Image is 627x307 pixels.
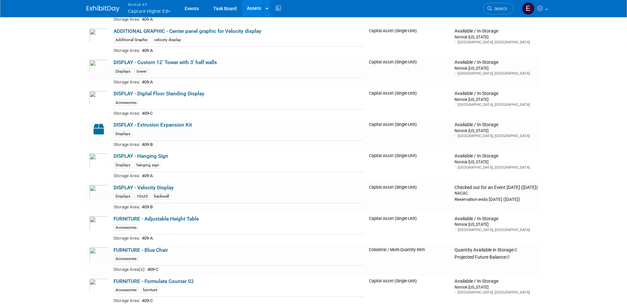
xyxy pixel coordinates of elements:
div: Nimlok [US_STATE] [455,97,538,102]
div: [GEOGRAPHIC_DATA], [GEOGRAPHIC_DATA] [455,71,538,76]
div: hanging sign [135,162,161,168]
div: Quantity Available in Storage: [455,247,538,253]
div: Reservation ends [DATE] ([DATE]) [455,196,538,202]
a: FURNITURE - Formulate Counter 02 [114,278,194,284]
div: Available / In-Storage [455,91,538,97]
td: Capital Asset (Single-Unit) [366,57,452,88]
div: Nimlok [US_STATE] [455,128,538,133]
div: Available / In-Storage [455,122,538,128]
img: Capital-Asset-Icon-2.png [89,122,108,136]
div: Displays [114,68,132,75]
div: tower [135,68,148,75]
div: Nimlok [US_STATE] [455,222,538,227]
div: Nimlok [US_STATE] [455,159,538,165]
div: NACAC [455,190,538,196]
div: Displays [114,193,132,200]
a: ADDITIONAL GRAPHIC - Center panel graphic for Velocity display [114,28,261,34]
a: DISPLAY - Hanging Sign [114,153,168,159]
td: Capital Asset (Single-Unit) [366,26,452,57]
span: Nimlok KY [128,1,171,8]
div: furniture [141,287,159,293]
span: Storage Area: [114,204,140,209]
td: Capital Asset (Single-Unit) [366,213,452,245]
span: Storage Area: [114,80,140,84]
div: Available / In-Storage [455,216,538,222]
td: 409-B [140,203,364,211]
span: Storage Area: [114,173,140,178]
div: Available / In-Storage [455,278,538,284]
span: Storage Area: [114,142,140,147]
a: FURNITURE - Blue Chair [114,247,168,253]
div: [GEOGRAPHIC_DATA], [GEOGRAPHIC_DATA] [455,290,538,295]
span: 0 [514,247,517,252]
td: Capital Asset (Single-Unit) [366,119,452,151]
td: Capital Asset (Single-Unit) [366,88,452,119]
td: 409-A [140,172,364,179]
td: 409-A [140,15,364,23]
div: Projected Future Balance: [455,253,538,260]
span: 0 [507,254,509,260]
div: Accessories [114,287,139,293]
div: Accessories [114,224,139,231]
div: backwall [152,193,171,200]
div: Available / In-Storage [455,153,538,159]
span: Storage Area: [114,236,140,241]
td: 409-C [145,266,364,273]
span: Storage Area: [114,48,140,53]
a: FURNITURE - Adjustable Height Table [114,216,199,222]
div: Checked out for an Event [DATE] ([DATE]) [455,185,538,191]
td: 409-C [140,109,364,117]
td: 409-B [140,140,364,148]
div: [GEOGRAPHIC_DATA], [GEOGRAPHIC_DATA] [455,40,538,45]
div: Additional Graphic [114,37,150,43]
td: 409-A [140,234,364,242]
div: Nimlok [US_STATE] [455,284,538,290]
div: Accessories [114,100,139,106]
span: Storage Area: [114,298,140,303]
td: 409-C [140,297,364,304]
a: DISPLAY - Velocity Display [114,185,174,191]
a: Search [483,3,513,14]
div: [GEOGRAPHIC_DATA], [GEOGRAPHIC_DATA] [455,102,538,107]
td: Collateral / Multi-Quantity Item [366,245,452,276]
div: [GEOGRAPHIC_DATA], [GEOGRAPHIC_DATA] [455,227,538,232]
div: Nimlok [US_STATE] [455,34,538,40]
div: Displays [114,131,132,137]
span: Storage Area: [114,17,140,22]
span: Storage Area(s): [114,267,145,272]
img: ExhibitDay [87,6,119,12]
div: [GEOGRAPHIC_DATA], [GEOGRAPHIC_DATA] [455,165,538,170]
div: Available / In-Storage [455,28,538,34]
td: Capital Asset (Single-Unit) [366,276,452,307]
div: velocity display [152,37,183,43]
div: Accessories [114,256,139,262]
div: Displays [114,162,132,168]
a: DISPLAY - Extrusion Expansion Kit [114,122,192,128]
td: 409-A [140,47,364,54]
a: DISPLAY - Digital Floor Standing Display [114,91,204,97]
div: Nimlok [US_STATE] [455,65,538,71]
div: [GEOGRAPHIC_DATA], [GEOGRAPHIC_DATA] [455,133,538,138]
img: Elizabeth Griffin [522,2,535,15]
td: 409-A [140,78,364,85]
span: Search [492,6,507,11]
td: Capital Asset (Single-Unit) [366,151,452,182]
div: Available / In-Storage [455,59,538,65]
a: DISPLAY - Custom 12' Tower with 3' half walls [114,59,217,65]
td: Capital Asset (Single-Unit) [366,182,452,213]
div: 10x20 [135,193,150,200]
span: Storage Area: [114,111,140,116]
